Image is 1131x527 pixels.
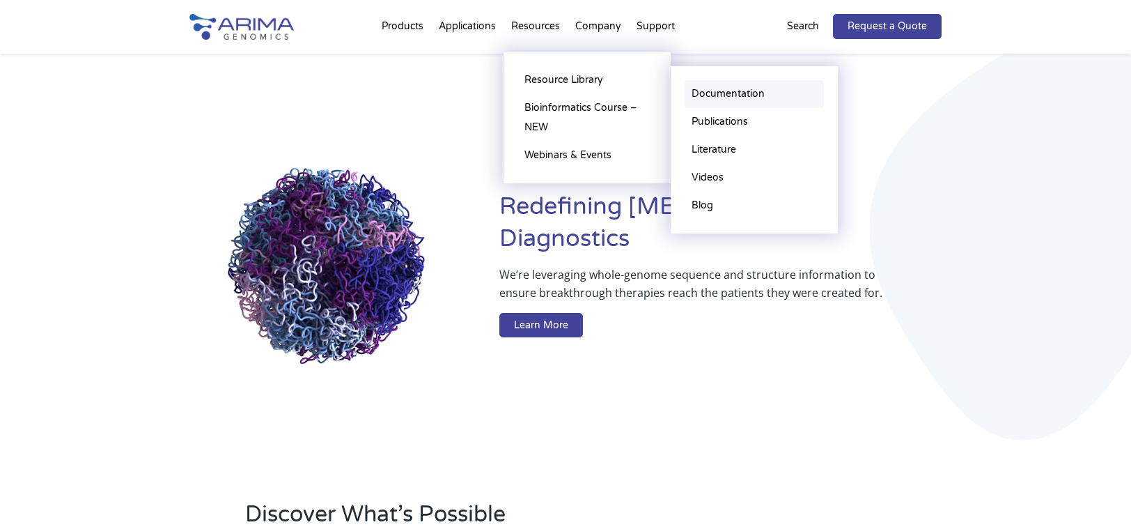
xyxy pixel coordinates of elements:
[189,14,294,40] img: Arima-Genomics-logo
[833,14,942,39] a: Request a Quote
[1061,460,1131,527] iframe: Chat Widget
[685,108,824,136] a: Publications
[499,313,583,338] a: Learn More
[685,164,824,192] a: Videos
[517,94,657,142] a: Bioinformatics Course – NEW
[787,17,819,36] p: Search
[685,80,824,108] a: Documentation
[499,266,886,313] p: We’re leveraging whole-genome sequence and structure information to ensure breakthrough therapies...
[685,192,824,220] a: Blog
[517,66,657,94] a: Resource Library
[517,142,657,169] a: Webinars & Events
[685,136,824,164] a: Literature
[499,191,942,266] h1: Redefining [MEDICAL_DATA] Diagnostics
